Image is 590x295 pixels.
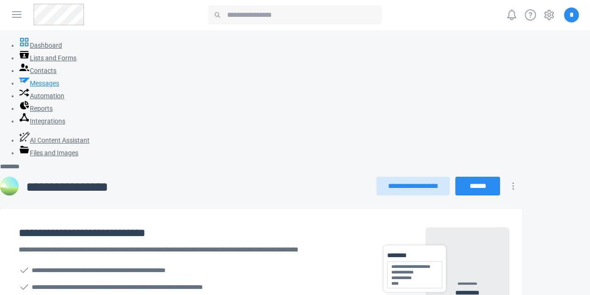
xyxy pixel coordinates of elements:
a: Messages [19,79,59,87]
a: Lists and Forms [19,54,76,62]
a: Contacts [19,67,56,74]
a: Files and Images [19,149,78,157]
a: AI Content Assistant [19,137,90,144]
span: Integrations [30,117,65,125]
span: Messages [30,79,59,87]
a: Automation [19,92,64,100]
span: Contacts [30,67,56,74]
span: Lists and Forms [30,54,76,62]
span: Reports [30,105,53,112]
span: Automation [30,92,64,100]
a: Integrations [19,117,65,125]
span: AI Content Assistant [30,137,90,144]
span: Files and Images [30,149,78,157]
span: Dashboard [30,42,62,49]
a: Dashboard [19,42,62,49]
a: Reports [19,105,53,112]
